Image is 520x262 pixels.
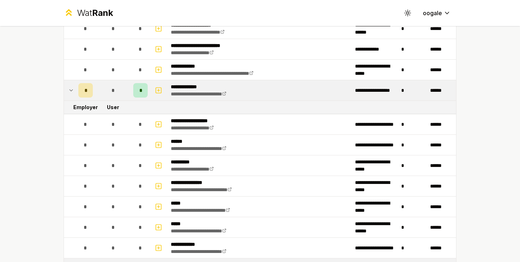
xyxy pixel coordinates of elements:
a: WatRank [64,7,113,19]
button: oogale [417,7,456,20]
div: Wat [77,7,113,19]
span: oogale [423,9,442,17]
td: Employer [75,101,96,114]
td: User [96,101,130,114]
span: Rank [92,8,113,18]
